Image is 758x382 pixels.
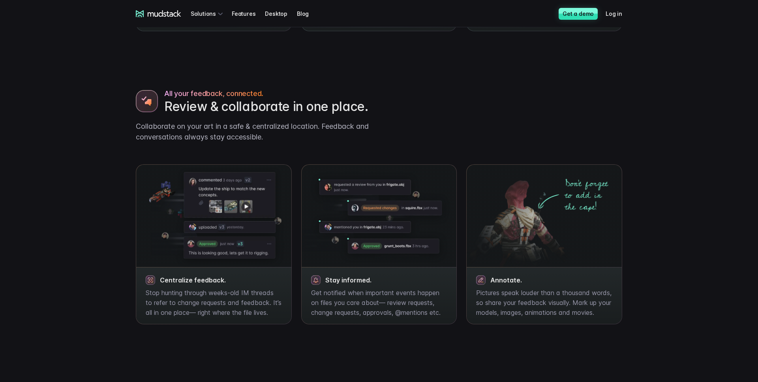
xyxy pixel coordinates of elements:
[136,121,373,142] p: Collaborate on your art in a safe & centralized location. Feedback and conversations always stay ...
[490,276,612,284] h3: Annotate.
[232,6,265,21] a: Features
[191,6,225,21] div: Solutions
[302,165,457,267] img: Boots model in normals, UVs and wireframe
[559,8,598,20] a: Get a demo
[606,6,632,21] a: Log in
[136,165,291,267] img: Boots model in normals, UVs and wireframe
[146,288,282,317] p: Stop hunting through weeks-old IM threads to refer to change requests and feedback. It’s all in o...
[476,275,486,285] img: magnifying glass icon
[132,65,169,72] span: Art team size
[9,143,92,150] span: Work with outsourced artists?
[325,276,447,284] h3: Stay informed.
[164,99,373,115] h2: Review & collaborate in one place.
[467,165,622,267] img: Boots model in normals, UVs and wireframe
[136,10,181,17] a: mudstack logo
[2,143,7,149] input: Work with outsourced artists?
[160,276,282,284] h3: Centralize feedback.
[164,88,263,99] span: All your feedback, connected.
[132,0,161,7] span: Last name
[297,6,318,21] a: Blog
[265,6,297,21] a: Desktop
[132,33,154,40] span: Job title
[476,288,612,317] p: Pictures speak louder than a thousand words, so share your feedback visually. Mark up your models...
[311,288,447,317] p: Get notified when important events happen on files you care about— review requests, change reques...
[311,275,321,285] img: magnifying glass icon
[146,275,155,285] img: magnifying glass icon
[136,90,158,112] img: Boots model in normals, UVs and wireframe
